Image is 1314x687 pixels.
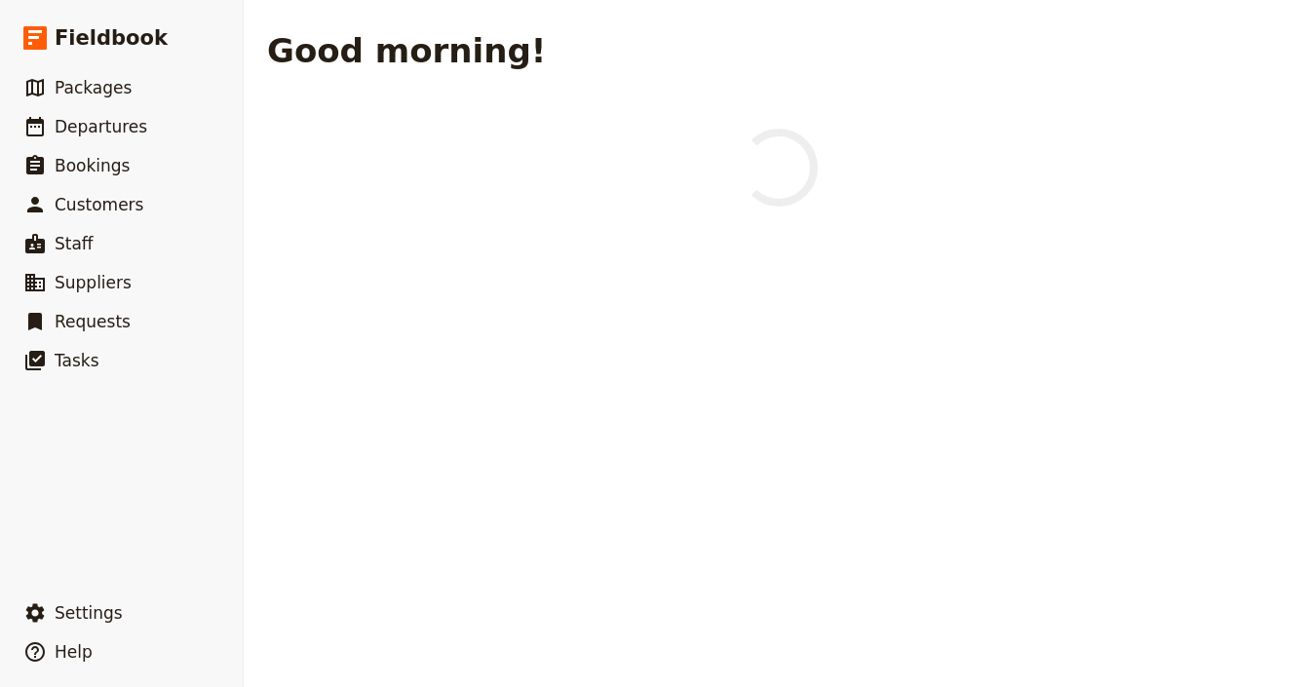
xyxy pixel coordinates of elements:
span: Fieldbook [55,23,168,53]
span: Staff [55,234,94,253]
span: Requests [55,312,131,331]
span: Customers [55,195,143,214]
span: Tasks [55,351,99,370]
span: Bookings [55,156,130,175]
span: Help [55,642,93,662]
h1: Good morning! [267,31,546,70]
span: Settings [55,603,123,623]
span: Departures [55,117,147,136]
span: Suppliers [55,273,132,292]
span: Packages [55,78,132,97]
